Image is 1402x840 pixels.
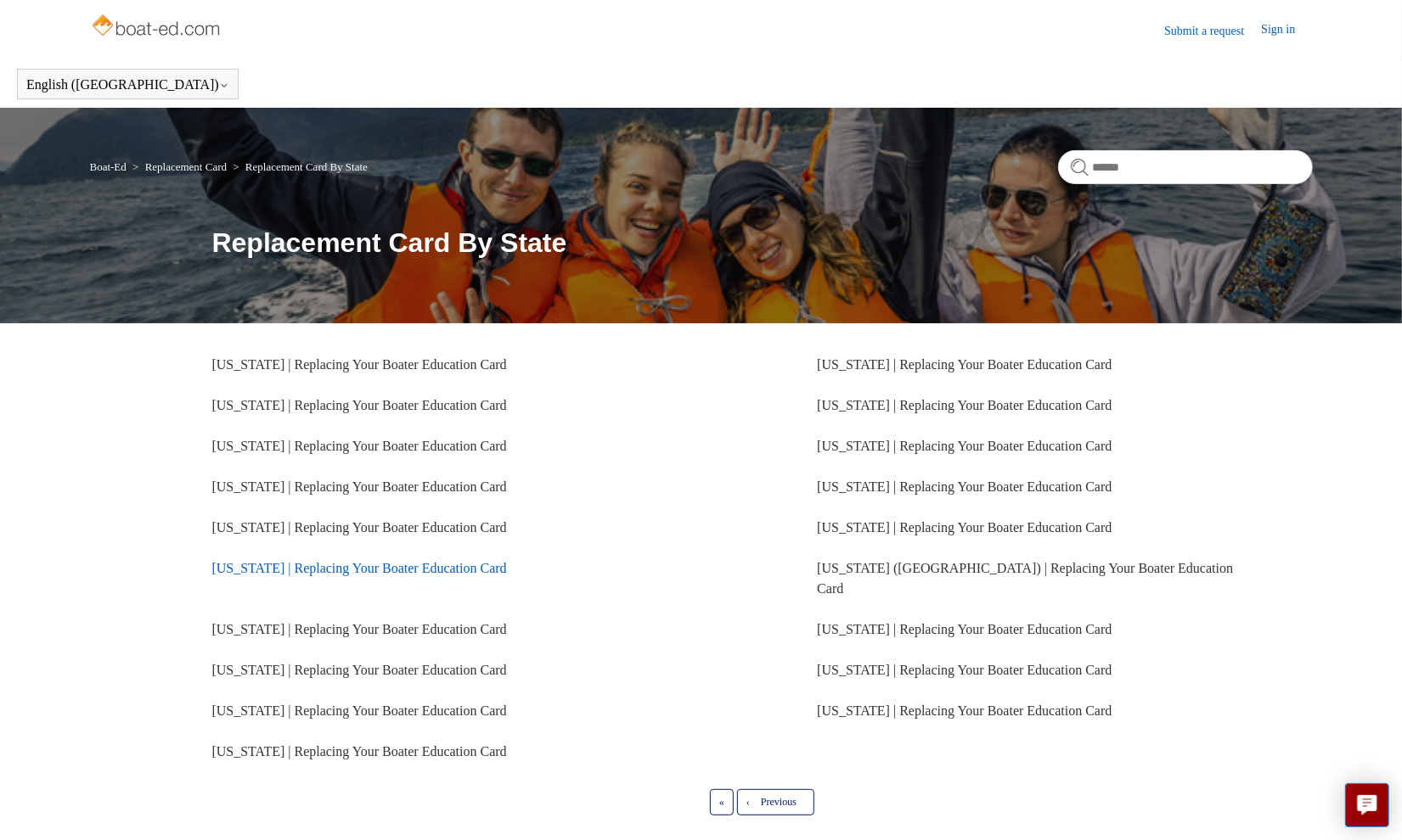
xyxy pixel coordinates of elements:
[212,663,507,677] a: [US_STATE] | Replacing Your Boater Education Card
[746,796,750,808] span: ‹
[212,357,507,372] a: [US_STATE] | Replacing Your Boater Education Card
[817,703,1112,718] a: [US_STATE] | Replacing Your Boater Education Card
[817,439,1112,453] a: [US_STATE] | Replacing Your Boater Education Card
[817,479,1112,494] a: [US_STATE] | Replacing Your Boater Education Card
[817,520,1112,535] a: [US_STATE] | Replacing Your Boater Education Card
[212,622,507,636] a: [US_STATE] | Replacing Your Boater Education Card
[145,160,227,173] a: Replacement Card
[212,744,507,759] a: [US_STATE] | Replacing Your Boater Education Card
[817,398,1112,412] a: [US_STATE] | Replacing Your Boater Education Card
[1345,783,1389,827] button: Live chat
[90,10,225,44] img: Boat-Ed Help Center home page
[90,160,130,173] li: Boat-Ed
[817,663,1112,677] a: [US_STATE] | Replacing Your Boater Education Card
[212,520,507,535] a: [US_STATE] | Replacing Your Boater Education Card
[245,160,368,173] a: Replacement Card By State
[817,357,1112,372] a: [US_STATE] | Replacing Your Boater Education Card
[26,77,229,92] button: English ([GEOGRAPHIC_DATA])
[212,439,507,453] a: [US_STATE] | Replacing Your Boater Education Card
[719,796,724,808] span: «
[129,160,229,173] li: Replacement Card
[90,160,127,173] a: Boat-Ed
[229,160,368,173] li: Replacement Card By State
[212,398,507,412] a: [US_STATE] | Replacing Your Boater Education Card
[1164,22,1261,40] a: Submit a request
[1058,150,1313,184] input: Search
[817,561,1233,596] a: [US_STATE] ([GEOGRAPHIC_DATA]) | Replacing Your Boater Education Card
[737,789,814,815] a: Previous
[212,703,507,718] a: [US_STATE] | Replacing Your Boater Education Card
[212,222,1313,263] h1: Replacement Card By State
[761,796,797,808] span: Previous
[212,479,507,494] a: [US_STATE] | Replacing Your Boater Education Card
[817,622,1112,636] a: [US_STATE] | Replacing Your Boater Education Card
[1261,20,1312,41] a: Sign in
[212,561,507,575] a: [US_STATE] | Replacing Your Boater Education Card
